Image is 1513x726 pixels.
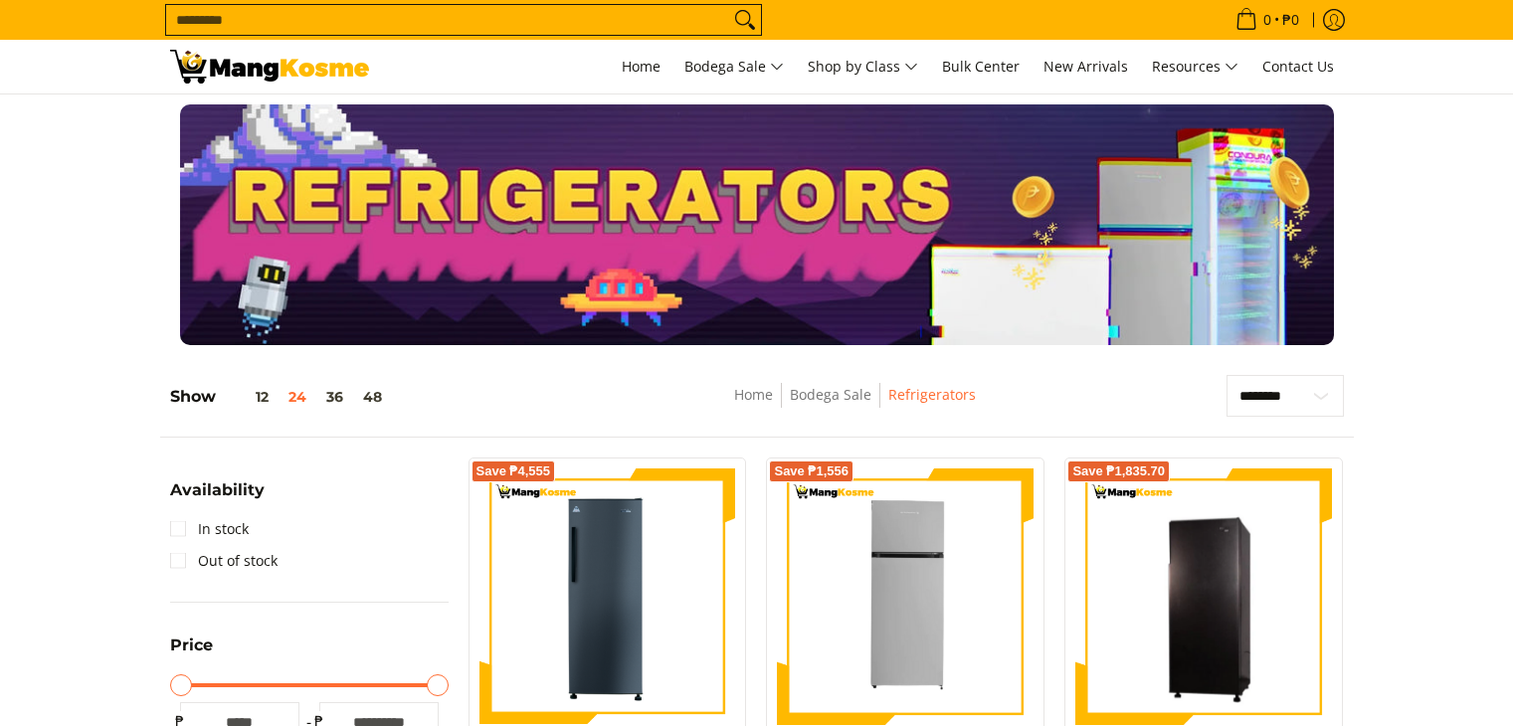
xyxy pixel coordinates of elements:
[170,637,213,668] summary: Open
[279,389,316,405] button: 24
[476,465,551,477] span: Save ₱4,555
[808,55,918,80] span: Shop by Class
[170,482,265,513] summary: Open
[1075,471,1332,722] img: Condura 7.3 Cu. Ft. Single Door - Direct Cool Inverter Refrigerator, CSD700SAi (Class A)
[353,389,392,405] button: 48
[170,513,249,545] a: In stock
[316,389,353,405] button: 36
[622,57,661,76] span: Home
[1279,13,1302,27] span: ₱0
[389,40,1344,93] nav: Main Menu
[1034,40,1138,93] a: New Arrivals
[684,55,784,80] span: Bodega Sale
[674,40,794,93] a: Bodega Sale
[888,385,976,404] a: Refrigerators
[774,465,849,477] span: Save ₱1,556
[790,385,871,404] a: Bodega Sale
[777,468,1034,725] img: Kelvinator 7.3 Cu.Ft. Direct Cool KLC Manual Defrost Standard Refrigerator (Silver) (Class A)
[1142,40,1248,93] a: Resources
[734,385,773,404] a: Home
[1152,55,1238,80] span: Resources
[1229,9,1305,31] span: •
[1043,57,1128,76] span: New Arrivals
[589,383,1121,428] nav: Breadcrumbs
[479,468,736,725] img: Condura 7.0 Cu. Ft. Upright Freezer Inverter Refrigerator, CUF700MNi (Class A)
[612,40,670,93] a: Home
[170,387,392,407] h5: Show
[729,5,761,35] button: Search
[942,57,1020,76] span: Bulk Center
[170,482,265,498] span: Availability
[1072,465,1165,477] span: Save ₱1,835.70
[1260,13,1274,27] span: 0
[1262,57,1334,76] span: Contact Us
[170,637,213,653] span: Price
[216,389,279,405] button: 12
[932,40,1030,93] a: Bulk Center
[798,40,928,93] a: Shop by Class
[170,50,369,84] img: Bodega Sale Refrigerator l Mang Kosme: Home Appliances Warehouse Sale
[1252,40,1344,93] a: Contact Us
[170,545,278,577] a: Out of stock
